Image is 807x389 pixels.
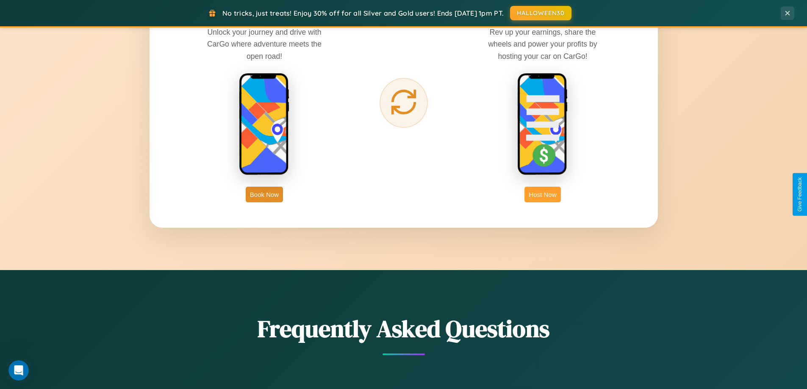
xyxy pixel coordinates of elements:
[517,73,568,176] img: host phone
[8,360,29,381] iframe: Intercom live chat
[524,187,560,202] button: Host Now
[479,26,606,62] p: Rev up your earnings, share the wheels and power your profits by hosting your car on CarGo!
[246,187,283,202] button: Book Now
[150,312,658,345] h2: Frequently Asked Questions
[239,73,290,176] img: rent phone
[510,6,571,20] button: HALLOWEEN30
[201,26,328,62] p: Unlock your journey and drive with CarGo where adventure meets the open road!
[797,177,803,212] div: Give Feedback
[222,9,504,17] span: No tricks, just treats! Enjoy 30% off for all Silver and Gold users! Ends [DATE] 1pm PT.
